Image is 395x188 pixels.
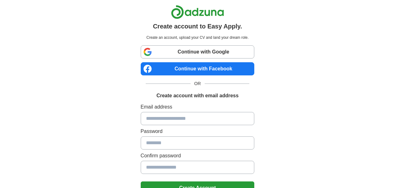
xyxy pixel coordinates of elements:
[141,152,255,160] label: Confirm password
[141,103,255,111] label: Email address
[156,92,238,99] h1: Create account with email address
[191,80,205,87] span: OR
[141,128,255,135] label: Password
[142,35,253,40] p: Create an account, upload your CV and land your dream role.
[171,5,224,19] img: Adzuna logo
[141,45,255,58] a: Continue with Google
[141,62,255,75] a: Continue with Facebook
[153,22,242,31] h1: Create account to Easy Apply.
